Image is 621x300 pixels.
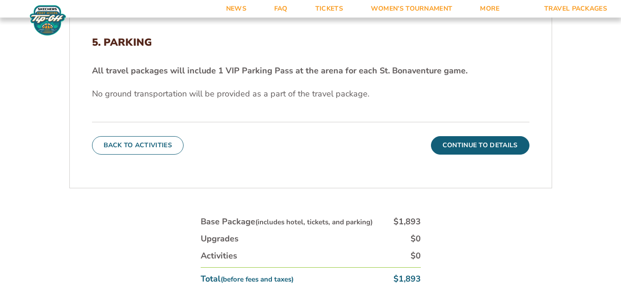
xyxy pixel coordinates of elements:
strong: All travel packages will include 1 VIP Parking Pass at the arena for each St. Bonaventure game. [92,65,467,76]
div: Upgrades [201,233,239,245]
div: Base Package [201,216,373,228]
small: (includes hotel, tickets, and parking) [255,217,373,227]
div: Total [201,273,294,285]
img: Fort Myers Tip-Off [28,5,68,36]
p: No ground transportation will be provided as a part of the travel package. [92,88,529,100]
button: Continue To Details [431,136,529,155]
div: $0 [411,250,421,262]
div: $1,893 [394,216,421,228]
h2: 5. Parking [92,36,529,48]
button: Back To Activities [92,136,184,155]
div: $1,893 [394,273,421,285]
div: Activities [201,250,237,262]
div: $0 [411,233,421,245]
small: (before fees and taxes) [221,275,294,284]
